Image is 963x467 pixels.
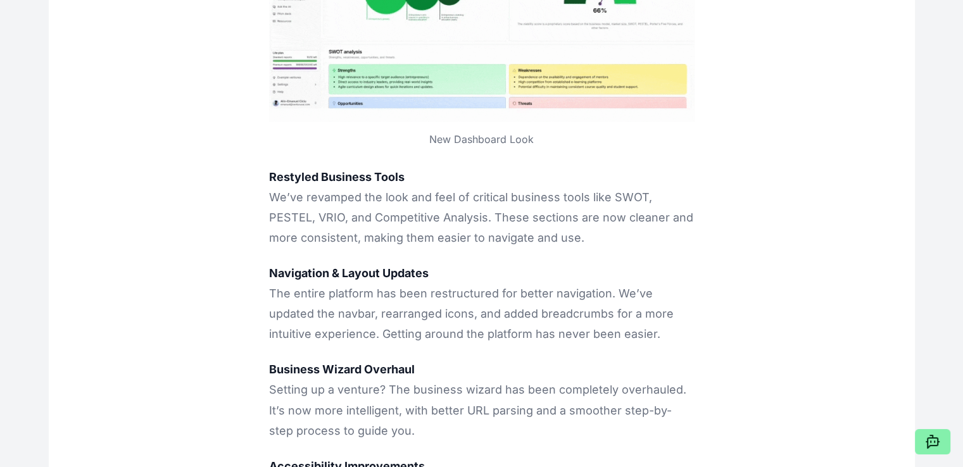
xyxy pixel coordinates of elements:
[269,132,695,147] figcaption: New Dashboard Look
[269,263,695,344] p: The entire platform has been restructured for better navigation. We’ve updated the navbar, rearra...
[269,266,429,280] strong: Navigation & Layout Updates
[269,363,415,376] strong: Business Wizard Overhaul
[269,359,695,440] p: Setting up a venture? The business wizard has been completely overhauled. It’s now more intellige...
[269,170,405,184] strong: Restyled Business Tools
[269,167,695,248] p: We’ve revamped the look and feel of critical business tools like SWOT, PESTEL, VRIO, and Competit...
